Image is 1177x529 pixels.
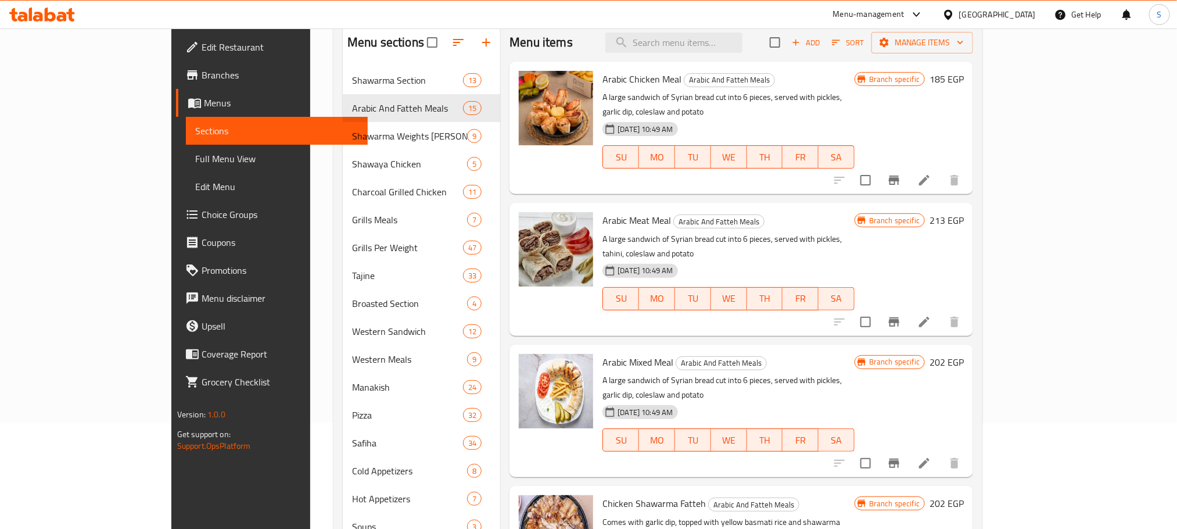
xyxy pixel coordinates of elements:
[467,129,482,143] div: items
[177,407,206,422] span: Version:
[708,498,799,512] div: Arabic And Fatteh Meals
[464,75,481,86] span: 13
[420,30,444,55] span: Select all sections
[352,408,463,422] div: Pizza
[204,96,358,110] span: Menus
[880,166,908,194] button: Branch-specific-item
[684,73,774,87] span: Arabic And Fatteh Meals
[853,451,878,476] span: Select to update
[352,269,463,283] span: Tajine
[930,212,964,228] h6: 213 EGP
[467,157,482,171] div: items
[352,213,467,227] span: Grills Meals
[186,173,368,201] a: Edit Menu
[639,428,675,452] button: MO
[464,242,481,253] span: 47
[176,284,368,312] a: Menu disclaimer
[467,492,482,506] div: items
[509,34,573,51] h2: Menu items
[790,36,821,49] span: Add
[468,215,481,226] span: 7
[829,34,867,52] button: Sort
[463,324,482,338] div: items
[467,296,482,310] div: items
[673,215,765,228] div: Arabic And Fatteh Meals
[787,34,824,52] button: Add
[644,149,670,166] span: MO
[853,168,878,192] span: Select to update
[880,308,908,336] button: Branch-specific-item
[343,150,500,178] div: Shawaya Chicken5
[468,131,481,142] span: 9
[352,129,467,143] div: Shawarma Weights Per Kilo
[343,345,500,373] div: Western Meals9
[819,428,855,452] button: SA
[747,287,783,310] button: TH
[463,269,482,283] div: items
[352,241,463,255] span: Grills Per Weight
[176,89,368,117] a: Menus
[602,353,673,371] span: Arabic Mixed Meal
[941,166,968,194] button: delete
[941,449,968,477] button: delete
[352,296,467,310] div: Broasted Section
[711,428,747,452] button: WE
[602,212,671,229] span: Arabic Meat Meal
[202,40,358,54] span: Edit Restaurant
[716,432,742,449] span: WE
[819,145,855,169] button: SA
[605,33,742,53] input: search
[941,308,968,336] button: delete
[675,428,711,452] button: TU
[352,129,467,143] span: Shawarma Weights [PERSON_NAME]
[930,495,964,512] h6: 202 EGP
[639,145,675,169] button: MO
[602,287,639,310] button: SU
[343,457,500,485] div: Cold Appetizers8
[464,410,481,421] span: 32
[186,117,368,145] a: Sections
[202,208,358,221] span: Choice Groups
[176,312,368,340] a: Upsell
[676,356,766,370] span: Arabic And Fatteh Meals
[783,287,819,310] button: FR
[202,68,358,82] span: Branches
[352,492,467,506] div: Hot Appetizers
[467,213,482,227] div: items
[676,356,767,370] div: Arabic And Fatteh Meals
[343,401,500,429] div: Pizza32
[763,30,787,55] span: Select section
[602,70,681,88] span: Arabic Chicken Meal
[864,215,924,226] span: Branch specific
[176,33,368,61] a: Edit Restaurant
[613,265,677,276] span: [DATE] 10:49 AM
[464,187,481,198] span: 11
[711,145,747,169] button: WE
[608,149,634,166] span: SU
[602,495,706,512] span: Chicken Shawarma Fatteh
[463,408,482,422] div: items
[747,145,783,169] button: TH
[176,201,368,228] a: Choice Groups
[823,149,850,166] span: SA
[464,103,481,114] span: 15
[468,354,481,365] span: 9
[202,235,358,249] span: Coupons
[343,206,500,234] div: Grills Meals7
[709,498,799,512] span: Arabic And Fatteh Meals
[675,145,711,169] button: TU
[352,436,463,450] span: Safiha
[639,287,675,310] button: MO
[176,256,368,284] a: Promotions
[352,157,467,171] span: Shawaya Chicken
[602,232,855,261] p: A large sandwich of Syrian bread cut into 6 pieces, served with pickles, tahini, coleslaw and potato
[1157,8,1162,21] span: S
[644,432,670,449] span: MO
[864,74,924,85] span: Branch specific
[823,290,850,307] span: SA
[823,432,850,449] span: SA
[680,432,706,449] span: TU
[467,352,482,366] div: items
